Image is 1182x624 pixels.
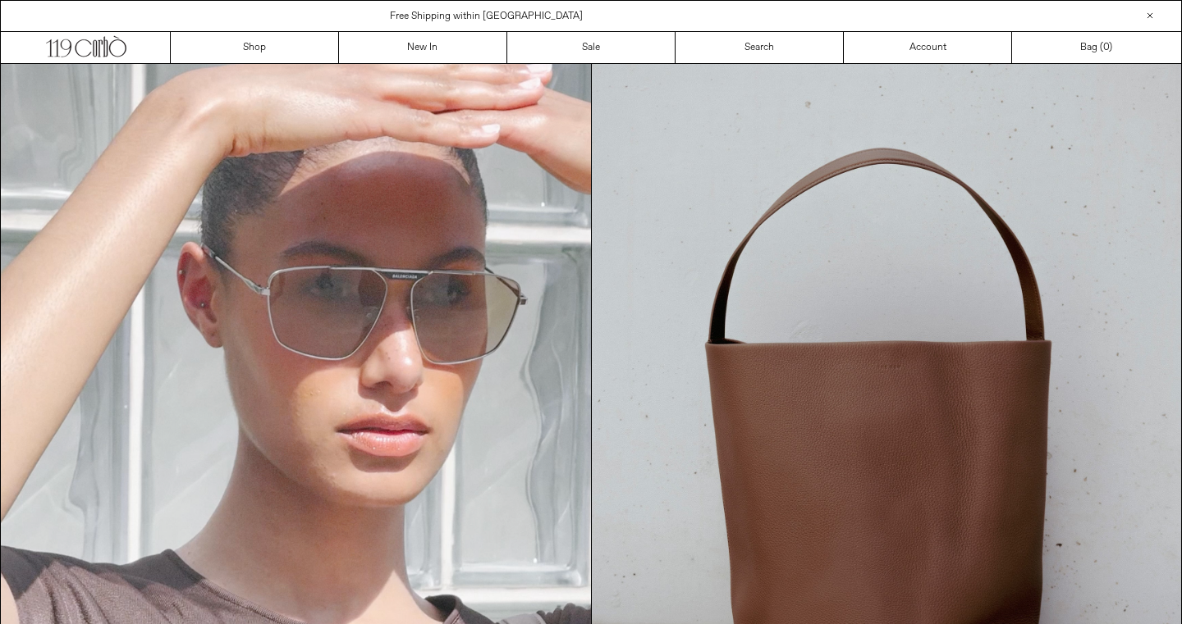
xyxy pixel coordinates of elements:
a: Search [676,32,844,63]
a: Free Shipping within [GEOGRAPHIC_DATA] [390,10,583,23]
a: New In [339,32,507,63]
span: 0 [1103,41,1109,54]
a: Shop [171,32,339,63]
a: Bag () [1012,32,1180,63]
span: ) [1103,40,1112,55]
a: Account [844,32,1012,63]
a: Sale [507,32,676,63]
